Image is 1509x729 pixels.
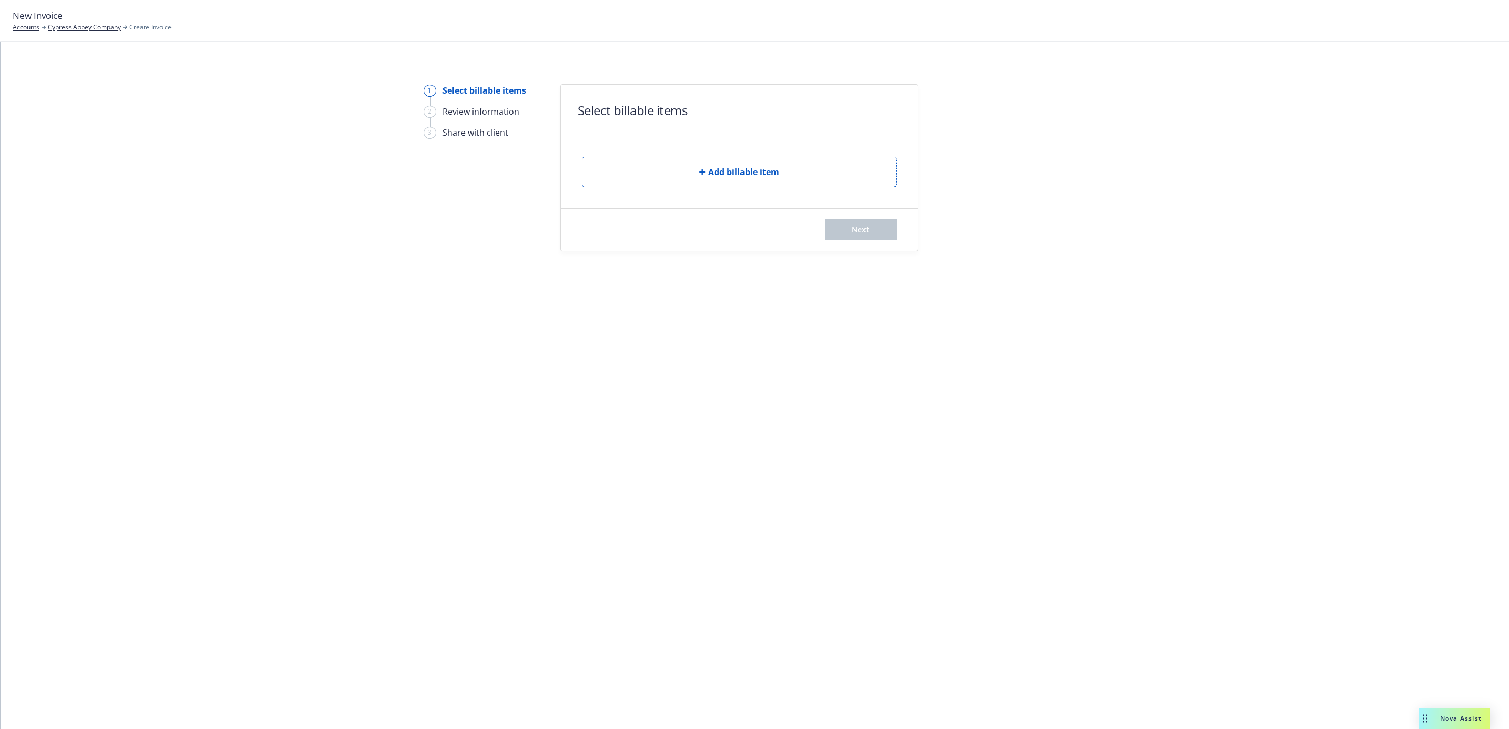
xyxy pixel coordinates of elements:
[825,219,897,240] button: Next
[424,85,436,97] div: 1
[1419,708,1432,729] div: Drag to move
[424,127,436,139] div: 3
[1440,714,1482,723] span: Nova Assist
[578,102,688,119] h1: Select billable items
[129,23,172,32] span: Create Invoice
[13,23,39,32] a: Accounts
[48,23,121,32] a: Cypress Abbey Company
[708,166,779,178] span: Add billable item
[442,105,519,118] div: Review information
[13,9,63,23] span: New Invoice
[424,106,436,118] div: 2
[442,84,526,97] div: Select billable items
[582,157,897,187] button: Add billable item
[442,126,508,139] div: Share with client
[852,225,869,235] span: Next
[1419,708,1490,729] button: Nova Assist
